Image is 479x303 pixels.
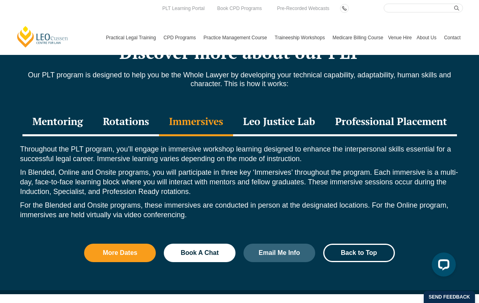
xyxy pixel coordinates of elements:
[93,108,159,136] div: Rotations
[181,250,219,256] span: Book A Chat
[16,25,69,48] a: [PERSON_NAME] Centre for Law
[104,20,161,55] a: Practical Legal Training
[164,244,235,262] a: Book A Chat
[201,20,272,55] a: Practice Management Course
[330,20,386,55] a: Medicare Billing Course
[20,200,459,220] p: For the Blended and Onsite programs, these immersives are conducted in person at the designated l...
[425,249,459,283] iframe: LiveChat chat widget
[22,108,93,136] div: Mentoring
[341,250,377,256] span: Back to Top
[244,244,315,262] a: Email Me Info
[12,71,467,88] p: Our PLT program is designed to help you be the Whole Lawyer by developing your technical capabili...
[386,20,414,55] a: Venue Hire
[84,244,156,262] a: More Dates
[414,20,441,55] a: About Us
[159,108,233,136] div: Immersives
[103,250,137,256] span: More Dates
[233,108,325,136] div: Leo Justice Lab
[323,244,395,262] a: Back to Top
[259,250,300,256] span: Email Me Info
[442,20,463,55] a: Contact
[12,42,467,63] h2: Discover more about our PLT
[160,4,207,13] a: PLT Learning Portal
[325,108,457,136] div: Professional Placement
[20,144,459,164] p: Throughout the PLT program, you’ll engage in immersive workshop learning designed to enhance the ...
[215,4,264,13] a: Book CPD Programs
[20,168,459,196] p: In Blended, Online and Onsite programs, you will participate in three key ‘Immersives’ throughout...
[272,20,330,55] a: Traineeship Workshops
[275,4,332,13] a: Pre-Recorded Webcasts
[161,20,201,55] a: CPD Programs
